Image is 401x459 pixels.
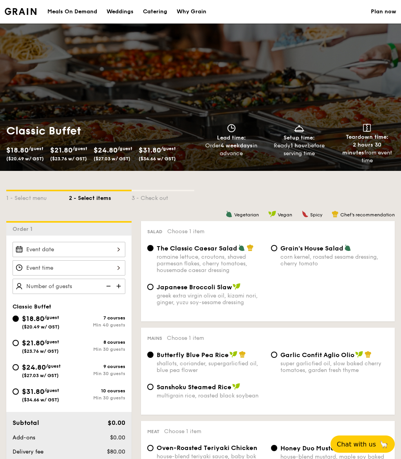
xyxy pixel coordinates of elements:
span: Vegan [278,212,292,218]
div: Min 30 guests [69,395,125,401]
span: /guest [161,146,176,151]
input: Event time [13,260,125,276]
img: icon-vegan.f8ff3823.svg [232,383,240,390]
span: Classic Buffet [13,303,51,310]
img: icon-vegan.f8ff3823.svg [229,351,237,358]
span: /guest [117,146,132,151]
span: $21.80 [22,339,44,347]
span: Lead time: [217,134,246,141]
span: $0.00 [108,419,125,426]
span: Delivery fee [13,448,43,455]
span: Sanshoku Steamed Rice [157,383,231,391]
span: Japanese Broccoli Slaw [157,283,232,291]
img: icon-vegan.f8ff3823.svg [355,351,363,358]
span: /guest [44,315,59,320]
img: icon-reduce.1d2dbef1.svg [102,279,114,294]
div: 10 courses [69,388,125,394]
span: ($34.66 w/ GST) [22,397,59,403]
span: $0.00 [110,434,125,441]
img: icon-clock.2db775ea.svg [226,124,237,132]
img: icon-chef-hat.a58ddaea.svg [239,351,246,358]
span: /guest [44,339,59,345]
input: $31.80/guest($34.66 w/ GST)10 coursesMin 30 guests [13,388,19,395]
img: icon-chef-hat.a58ddaea.svg [365,351,372,358]
span: Mains [147,336,162,341]
img: icon-chef-hat.a58ddaea.svg [247,244,254,251]
div: Ready before serving time [268,142,330,158]
span: ($27.03 w/ GST) [22,373,59,378]
img: icon-dish.430c3a2e.svg [293,124,305,132]
a: Logotype [5,8,36,15]
div: 3 - Check out [132,191,194,202]
span: 🦙 [379,440,388,449]
input: $21.80/guest($23.76 w/ GST)8 coursesMin 30 guests [13,340,19,346]
span: Chat with us [337,441,376,448]
img: icon-teardown.65201eee.svg [363,124,371,132]
span: $21.80 [50,146,72,154]
div: Min 30 guests [69,347,125,352]
div: Order in advance [200,142,262,158]
input: Oven-Roasted Teriyaki Chickenhouse-blend teriyaki sauce, baby bok choy, king oyster and shiitake ... [147,445,154,451]
span: $31.80 [22,387,44,396]
span: Choose 1 item [167,335,204,341]
h1: Classic Buffet [6,124,197,138]
span: ($27.03 w/ GST) [94,156,130,161]
span: Chef's recommendation [340,212,395,218]
div: super garlicfied oil, slow baked cherry tomatoes, garden fresh thyme [280,360,388,374]
div: 8 courses [69,339,125,345]
span: $24.80 [94,146,117,154]
span: Subtotal [13,419,39,426]
span: $18.80 [6,146,29,154]
span: $18.80 [22,314,44,323]
img: icon-vegan.f8ff3823.svg [233,283,240,290]
span: Teardown time: [346,134,388,140]
input: Number of guests [13,279,125,294]
div: greek extra virgin olive oil, kizami nori, ginger, yuzu soy-sesame dressing [157,292,265,306]
div: shallots, coriander, supergarlicfied oil, blue pea flower [157,360,265,374]
div: 9 courses [69,364,125,369]
input: $18.80/guest($20.49 w/ GST)7 coursesMin 40 guests [13,316,19,322]
span: Choose 1 item [164,428,201,435]
strong: 4 weekdays [220,142,253,149]
span: Meat [147,429,159,434]
span: ($20.49 w/ GST) [22,324,60,330]
div: Min 40 guests [69,322,125,328]
button: Chat with us🦙 [331,435,395,453]
span: ($34.66 w/ GST) [139,156,176,161]
span: ($23.76 w/ GST) [22,348,59,354]
div: 2 - Select items [69,191,132,202]
div: 7 courses [69,315,125,321]
strong: 1 hour [291,142,307,149]
span: Choose 1 item [167,228,204,235]
span: Order 1 [13,226,36,232]
span: /guest [72,146,87,151]
strong: 2 hours 30 minutes [342,142,381,156]
span: Setup time: [284,134,315,141]
input: Grain's House Saladcorn kernel, roasted sesame dressing, cherry tomato [271,245,277,251]
span: Garlic Confit Aglio Olio [280,351,354,359]
span: $24.80 [22,363,46,372]
input: Event date [13,242,125,257]
img: icon-vegetarian.fe4039eb.svg [238,244,245,251]
span: $80.00 [107,448,125,455]
span: Oven-Roasted Teriyaki Chicken [157,444,257,452]
img: Grain [5,8,36,15]
span: Salad [147,229,163,234]
input: The Classic Caesar Saladromaine lettuce, croutons, shaved parmesan flakes, cherry tomatoes, house... [147,245,154,251]
div: romaine lettuce, croutons, shaved parmesan flakes, cherry tomatoes, housemade caesar dressing [157,254,265,274]
div: 1 - Select menu [6,191,69,202]
div: Min 30 guests [69,371,125,376]
input: Butterfly Blue Pea Riceshallots, coriander, supergarlicfied oil, blue pea flower [147,352,154,358]
span: /guest [44,388,59,393]
span: Grain's House Salad [280,245,343,252]
div: from event time [336,141,398,165]
span: Honey Duo Mustard Chicken [280,444,370,452]
div: multigrain rice, roasted black soybean [157,392,265,399]
img: icon-vegan.f8ff3823.svg [268,210,276,218]
span: Vegetarian [234,212,259,218]
img: icon-vegetarian.fe4039eb.svg [344,244,351,251]
img: icon-spicy.37a8142b.svg [302,210,309,218]
img: icon-vegetarian.fe4039eb.svg [226,210,233,218]
span: Butterfly Blue Pea Rice [157,351,229,359]
span: The Classic Caesar Salad [157,245,237,252]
